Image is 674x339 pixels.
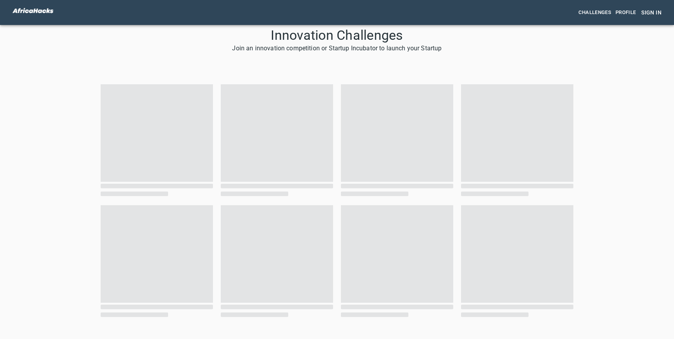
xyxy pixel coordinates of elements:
[106,27,568,44] h4: Innovation Challenges
[578,8,611,17] span: Challenges
[9,5,56,16] img: White_p4tsge.png
[638,5,665,20] button: Sign in
[576,5,613,20] a: Challenges
[613,5,638,20] a: Profile
[641,8,662,18] span: Sign in
[106,44,568,53] p: Join an innovation competition or Startup Incubator to launch your Startup
[615,8,636,17] span: Profile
